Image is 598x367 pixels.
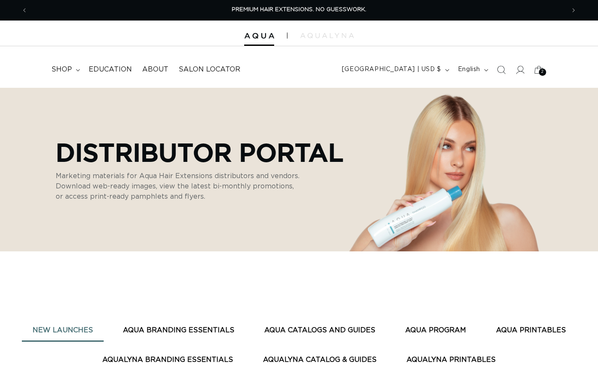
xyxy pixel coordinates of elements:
p: Distributor Portal [56,137,344,167]
button: New Launches [22,320,104,341]
button: Previous announcement [15,2,34,18]
span: [GEOGRAPHIC_DATA] | USD $ [342,65,441,74]
p: Marketing materials for Aqua Hair Extensions distributors and vendors. Download web-ready images,... [56,171,300,202]
summary: Search [492,60,511,79]
button: AQUA PRINTABLES [485,320,577,341]
a: Education [84,60,137,79]
img: aqualyna.com [300,33,354,38]
button: Next announcement [564,2,583,18]
a: About [137,60,173,79]
span: English [458,65,480,74]
span: 2 [541,69,544,76]
button: English [453,62,492,78]
span: Salon Locator [179,65,240,74]
button: [GEOGRAPHIC_DATA] | USD $ [337,62,453,78]
img: Aqua Hair Extensions [244,33,274,39]
a: Salon Locator [173,60,245,79]
span: About [142,65,168,74]
span: Education [89,65,132,74]
span: PREMIUM HAIR EXTENSIONS. NO GUESSWORK. [232,7,366,12]
button: AQUA CATALOGS AND GUIDES [254,320,386,341]
button: AQUA BRANDING ESSENTIALS [112,320,245,341]
summary: shop [46,60,84,79]
span: shop [51,65,72,74]
button: AQUA PROGRAM [395,320,477,341]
